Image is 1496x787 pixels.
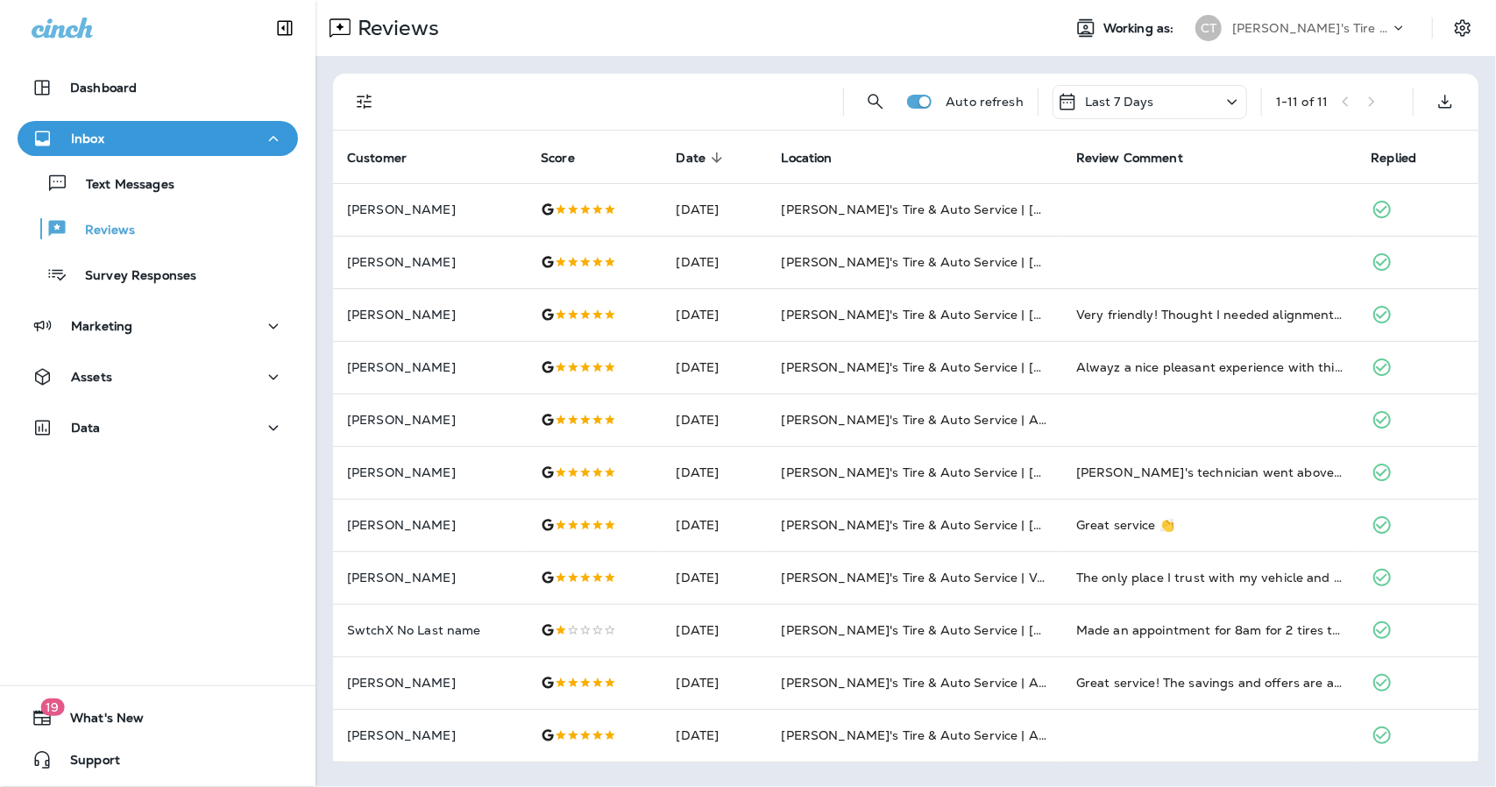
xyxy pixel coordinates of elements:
span: What's New [53,711,144,732]
p: Inbox [71,131,104,145]
td: [DATE] [663,183,768,236]
span: [PERSON_NAME]'s Tire & Auto Service | Ambassador [782,727,1106,743]
button: Inbox [18,121,298,156]
p: Reviews [351,15,439,41]
span: Date [677,151,706,166]
span: [PERSON_NAME]'s Tire & Auto Service | [GEOGRAPHIC_DATA][PERSON_NAME] [782,307,1274,323]
td: [DATE] [663,236,768,288]
button: Data [18,410,298,445]
p: Last 7 Days [1085,95,1154,109]
span: [PERSON_NAME]'s Tire & Auto Service | [GEOGRAPHIC_DATA] [782,202,1166,217]
p: Marketing [71,319,132,333]
button: Support [18,742,298,777]
p: SwtchX No Last name [347,623,513,637]
span: Support [53,753,120,774]
p: [PERSON_NAME] [347,360,513,374]
span: Date [677,150,729,166]
span: Review Comment [1076,150,1206,166]
span: [PERSON_NAME]'s Tire & Auto Service | [PERSON_NAME] [782,464,1138,480]
span: Location [782,151,833,166]
p: [PERSON_NAME]'s Tire & Auto [1232,21,1390,35]
span: [PERSON_NAME]'s Tire & Auto Service | [GEOGRAPHIC_DATA] [782,622,1166,638]
button: Collapse Sidebar [260,11,309,46]
span: 19 [40,698,64,716]
p: [PERSON_NAME] [347,518,513,532]
span: Customer [347,150,429,166]
span: Replied [1372,151,1417,166]
span: [PERSON_NAME]'s Tire & Auto Service | Ambassador [782,412,1106,428]
span: Location [782,150,855,166]
div: Chabill's technician went above to get my car in and repaired when I was having troublewith my ai... [1076,464,1343,481]
p: [PERSON_NAME] [347,571,513,585]
span: [PERSON_NAME]'s Tire & Auto Service | [GEOGRAPHIC_DATA][PERSON_NAME] [782,517,1274,533]
td: [DATE] [663,604,768,656]
div: The only place I trust with my vehicle and everyone there is so nice, polite, and makes you feel ... [1076,569,1343,586]
button: Assets [18,359,298,394]
button: Text Messages [18,165,298,202]
td: [DATE] [663,499,768,551]
p: [PERSON_NAME] [347,413,513,427]
p: Text Messages [68,177,174,194]
span: [PERSON_NAME]'s Tire & Auto Service | Ambassador [782,675,1106,691]
p: Reviews [67,223,135,239]
span: Review Comment [1076,151,1183,166]
span: Score [541,151,575,166]
p: Data [71,421,101,435]
p: [PERSON_NAME] [347,308,513,322]
button: Filters [347,84,382,119]
td: [DATE] [663,288,768,341]
div: Great service 👏 [1076,516,1343,534]
span: Working as: [1103,21,1178,36]
p: Assets [71,370,112,384]
span: [PERSON_NAME]'s Tire & Auto Service | [PERSON_NAME] [782,359,1138,375]
p: [PERSON_NAME] [347,676,513,690]
button: Settings [1447,12,1478,44]
td: [DATE] [663,393,768,446]
p: Dashboard [70,81,137,95]
button: Search Reviews [858,84,893,119]
div: Alwayz a nice pleasant experience with thier service. [1076,358,1343,376]
button: Export as CSV [1428,84,1463,119]
span: [PERSON_NAME]'s Tire & Auto Service | [GEOGRAPHIC_DATA] [782,254,1166,270]
div: 1 - 11 of 11 [1276,95,1328,109]
td: [DATE] [663,551,768,604]
span: Replied [1372,150,1440,166]
span: [PERSON_NAME]'s Tire & Auto Service | Verot [782,570,1062,585]
button: 19What's New [18,700,298,735]
p: [PERSON_NAME] [347,728,513,742]
button: Reviews [18,210,298,247]
p: [PERSON_NAME] [347,202,513,216]
p: [PERSON_NAME] [347,465,513,479]
button: Survey Responses [18,256,298,293]
div: Made an appointment for 8am for 2 tires to get changed and change the oil didn’t get my car back ... [1076,621,1343,639]
div: Great service! The savings and offers are amazing [1076,674,1343,691]
td: [DATE] [663,446,768,499]
td: [DATE] [663,709,768,762]
span: Score [541,150,598,166]
p: Auto refresh [946,95,1024,109]
button: Dashboard [18,70,298,105]
td: [DATE] [663,656,768,709]
button: Marketing [18,308,298,344]
td: [DATE] [663,341,768,393]
div: CT [1195,15,1222,41]
div: Very friendly! Thought I needed alignment and balance on tires for a truck I had recently purchas... [1076,306,1343,323]
p: [PERSON_NAME] [347,255,513,269]
span: Customer [347,151,407,166]
p: Survey Responses [67,268,196,285]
